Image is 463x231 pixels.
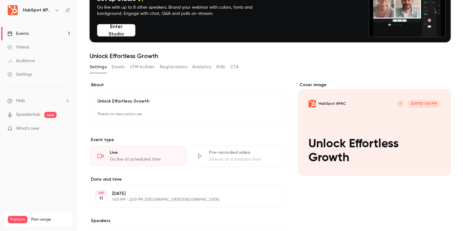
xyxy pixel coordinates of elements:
div: Pre-recorded video [209,149,278,156]
div: SEP [96,191,107,195]
h1: Unlock Effortless Growth [90,52,451,60]
span: What's new [16,125,39,132]
div: Stream at scheduled time [209,156,278,162]
button: CTA [230,62,239,72]
p: 1:00 PM - 2:00 PM, [GEOGRAPHIC_DATA]/[GEOGRAPHIC_DATA] [112,197,253,202]
p: 11 [99,195,103,202]
span: Plan usage [31,217,70,222]
p: [DATE] [112,191,253,197]
span: Premium [8,216,28,223]
img: HubSpot APAC [8,5,18,15]
span: new [44,112,57,118]
a: SpeakerHub [16,111,40,118]
label: About [90,82,286,88]
span: Help [16,98,25,104]
div: LiveGo live at scheduled time [90,145,186,166]
p: Unlock Effortless Growth [97,98,278,104]
button: Enter Studio [97,24,135,36]
p: Go live with up to 8 other speakers. Brand your webinar with colors, fonts and background. Engage... [97,4,267,17]
button: Polls [216,62,225,72]
button: Settings [90,62,107,72]
section: Cover image [298,82,451,175]
div: Settings [7,71,32,78]
button: Emails [112,62,125,72]
iframe: Noticeable Trigger [62,126,70,132]
p: There's no description yet [97,109,278,119]
button: Registrations [160,62,187,72]
div: Events [7,31,29,37]
button: UTM builder [130,62,155,72]
p: Event type [90,137,286,143]
h6: HubSpot APAC [23,7,52,13]
label: Cover image [298,82,451,88]
label: Date and time [90,176,286,183]
button: Analytics [192,62,211,72]
li: help-dropdown-opener [7,98,70,104]
div: Go live at scheduled time [110,156,179,162]
div: Pre-recorded videoStream at scheduled time [189,145,286,166]
div: Live [110,149,179,156]
div: Audience [7,58,35,64]
label: Speakers [90,218,286,224]
div: Videos [7,44,29,50]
